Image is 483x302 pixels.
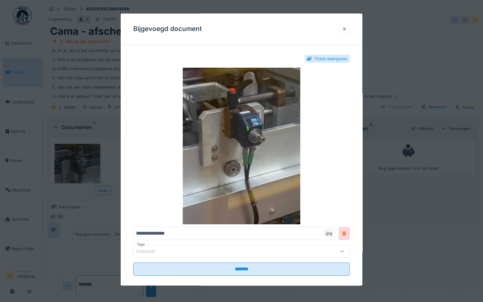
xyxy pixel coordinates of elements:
[133,68,350,225] img: dcc07544-eb5e-49e4-8eea-dd1efa851a34-20250904_133146.jpg
[136,242,146,247] label: Tags
[324,229,333,238] div: .jpg
[136,248,164,255] div: Selecteer
[314,56,348,62] div: Ticket weergeven
[133,25,202,33] h3: Bijgevoegd document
